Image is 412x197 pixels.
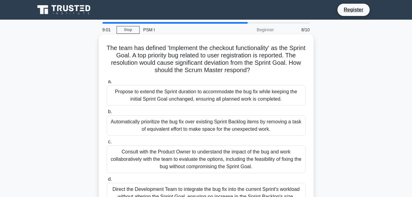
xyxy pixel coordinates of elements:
[106,44,306,74] h5: The team has defined 'Implement the checkout functionality' as the Sprint Goal. A top priority bu...
[108,139,112,144] span: c.
[340,6,367,14] a: Register
[117,26,140,34] a: Stop
[108,176,112,182] span: d.
[107,85,306,106] div: Propose to extend the Sprint duration to accommodate the bug fix while keeping the initial Sprint...
[224,24,278,36] div: Beginner
[140,24,224,36] div: PSM I
[107,115,306,136] div: Automatically prioritize the bug fix over existing Sprint Backlog items by removing a task of equ...
[108,109,112,114] span: b.
[278,24,314,36] div: 8/10
[99,24,117,36] div: 9:01
[108,79,112,84] span: a.
[107,145,306,173] div: Consult with the Product Owner to understand the impact of the bug and work collaboratively with ...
